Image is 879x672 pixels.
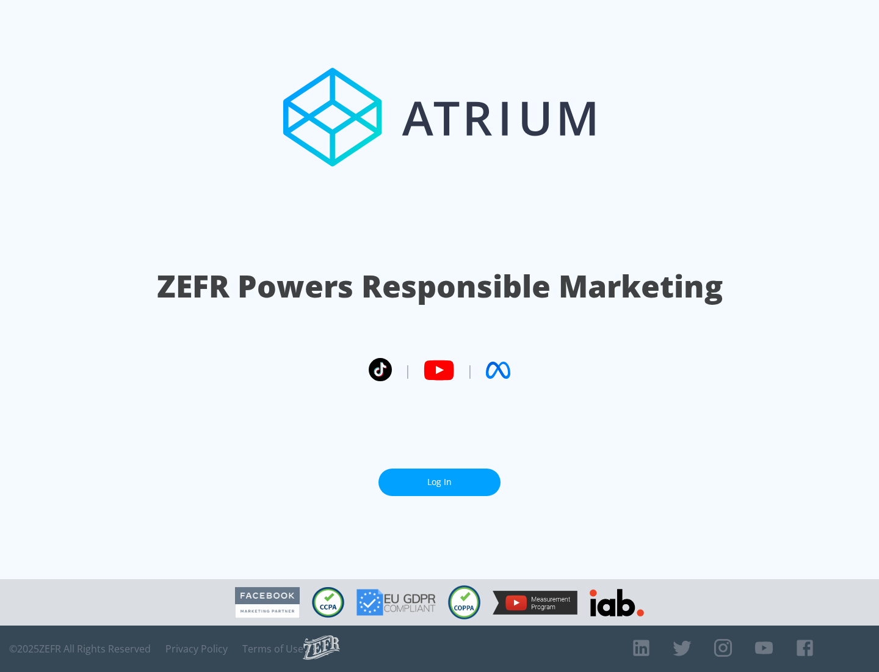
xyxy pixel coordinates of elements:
a: Privacy Policy [165,643,228,655]
img: GDPR Compliant [356,589,436,616]
img: CCPA Compliant [312,587,344,618]
span: | [404,361,411,379]
img: Facebook Marketing Partner [235,587,300,618]
a: Log In [378,469,501,496]
a: Terms of Use [242,643,303,655]
img: YouTube Measurement Program [493,591,577,615]
img: IAB [590,589,644,616]
span: © 2025 ZEFR All Rights Reserved [9,643,151,655]
img: COPPA Compliant [448,585,480,619]
h1: ZEFR Powers Responsible Marketing [157,265,723,307]
span: | [466,361,474,379]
